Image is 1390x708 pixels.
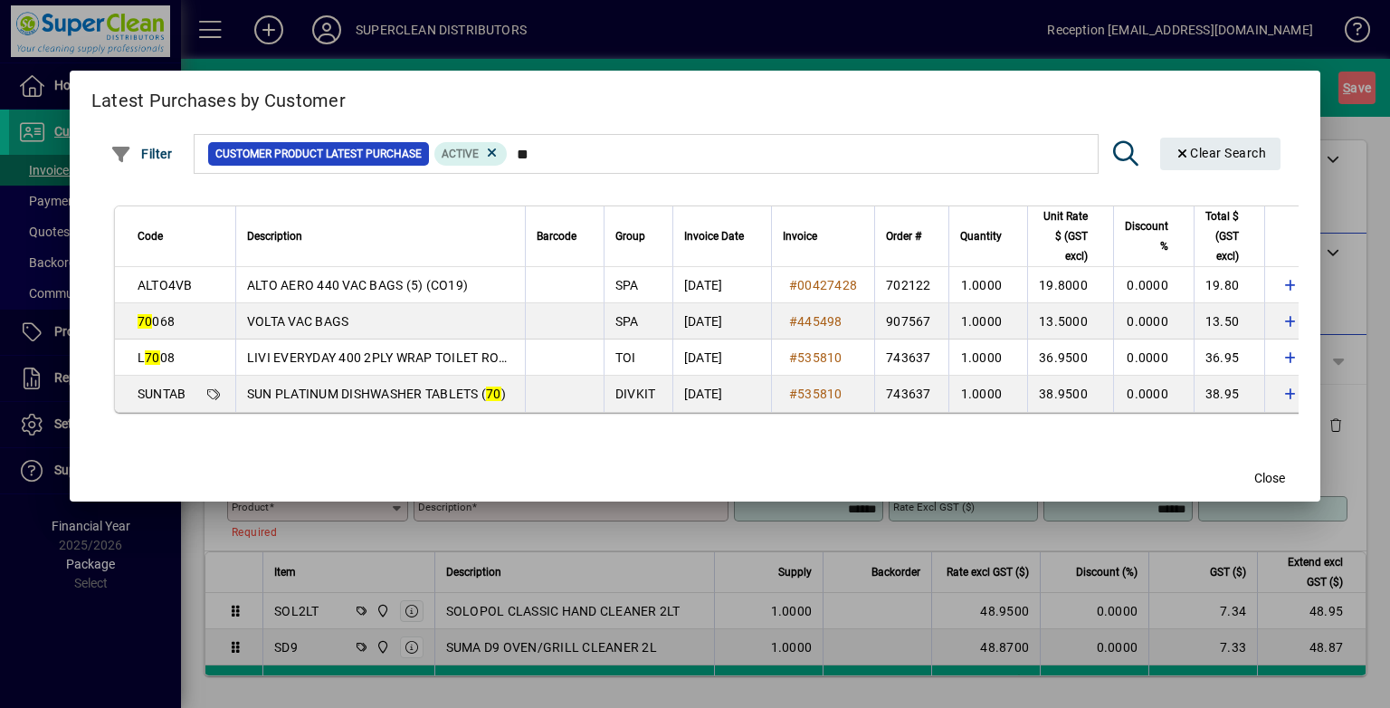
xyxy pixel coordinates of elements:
[138,226,224,246] div: Code
[1160,138,1281,170] button: Clear
[797,350,843,365] span: 535810
[110,147,173,161] span: Filter
[138,350,175,365] span: L 08
[948,376,1027,412] td: 1.0000
[797,314,843,329] span: 445498
[247,278,468,292] span: ALTO AERO 440 VAC BAGS (5) (CO19)
[442,148,479,160] span: Active
[1205,206,1255,266] div: Total $ (GST excl)
[145,350,160,365] em: 70
[874,267,948,303] td: 702122
[537,226,576,246] span: Barcode
[615,278,639,292] span: SPA
[948,303,1027,340] td: 1.0000
[783,226,863,246] div: Invoice
[1194,340,1264,376] td: 36.95
[247,226,514,246] div: Description
[138,314,153,329] em: 70
[672,376,771,412] td: [DATE]
[1113,340,1194,376] td: 0.0000
[783,311,849,331] a: #445498
[886,226,921,246] span: Order #
[874,303,948,340] td: 907567
[672,340,771,376] td: [DATE]
[615,350,636,365] span: TOI
[1039,206,1088,266] span: Unit Rate $ (GST excl)
[672,267,771,303] td: [DATE]
[1125,216,1185,256] div: Discount %
[106,138,177,170] button: Filter
[1027,303,1113,340] td: 13.5000
[138,387,186,401] span: SUNTAB
[783,348,849,368] a: #535810
[615,387,656,401] span: DIVKIT
[1194,267,1264,303] td: 19.80
[789,314,797,329] span: #
[138,278,193,292] span: ALTO4VB
[615,226,662,246] div: Group
[486,387,501,401] em: 70
[960,226,1018,246] div: Quantity
[789,387,797,401] span: #
[247,226,302,246] span: Description
[1205,206,1239,266] span: Total $ (GST excl)
[1027,267,1113,303] td: 19.8000
[1125,216,1168,256] span: Discount %
[783,275,863,295] a: #00427428
[1027,376,1113,412] td: 38.9500
[948,267,1027,303] td: 1.0000
[797,387,843,401] span: 535810
[684,226,760,246] div: Invoice Date
[247,387,506,401] span: SUN PLATINUM DISHWASHER TABLETS ( )
[797,278,857,292] span: 00427428
[886,226,938,246] div: Order #
[1113,376,1194,412] td: 0.0000
[138,314,175,329] span: 068
[70,71,1320,123] h2: Latest Purchases by Customer
[789,278,797,292] span: #
[615,226,645,246] span: Group
[1027,340,1113,376] td: 36.9500
[138,226,163,246] span: Code
[1254,469,1285,488] span: Close
[1194,376,1264,412] td: 38.95
[874,340,948,376] td: 743637
[434,142,507,166] mat-chip: Product Activation Status: Active
[1241,462,1299,494] button: Close
[1175,146,1267,160] span: Clear Search
[615,314,639,329] span: SPA
[1194,303,1264,340] td: 13.50
[247,314,349,329] span: VOLTA VAC BAGS
[960,226,1002,246] span: Quantity
[948,340,1027,376] td: 1.0000
[1113,303,1194,340] td: 0.0000
[672,303,771,340] td: [DATE]
[1039,206,1104,266] div: Unit Rate $ (GST excl)
[874,376,948,412] td: 743637
[247,350,548,365] span: LIVI EVERYDAY 400 2PLY WRAP TOILET ROLLS (48)
[1113,267,1194,303] td: 0.0000
[537,226,593,246] div: Barcode
[684,226,744,246] span: Invoice Date
[215,145,422,163] span: Customer Product Latest Purchase
[789,350,797,365] span: #
[783,384,849,404] a: #535810
[783,226,817,246] span: Invoice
